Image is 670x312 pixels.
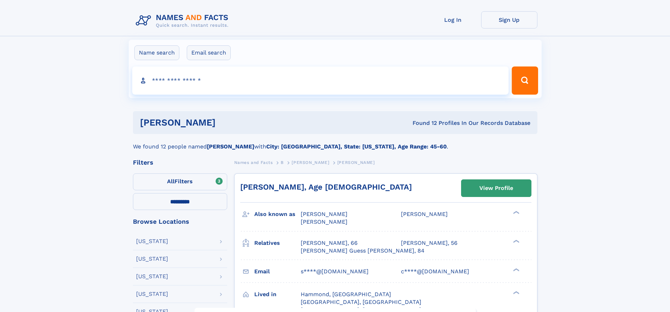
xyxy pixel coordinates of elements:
[281,160,284,165] span: B
[133,173,227,190] label: Filters
[425,11,481,28] a: Log In
[187,45,231,60] label: Email search
[479,180,513,196] div: View Profile
[337,160,375,165] span: [PERSON_NAME]
[134,45,179,60] label: Name search
[401,211,448,217] span: [PERSON_NAME]
[401,239,458,247] a: [PERSON_NAME], 56
[511,290,520,295] div: ❯
[511,210,520,215] div: ❯
[254,237,301,249] h3: Relatives
[511,239,520,243] div: ❯
[301,218,347,225] span: [PERSON_NAME]
[254,208,301,220] h3: Also known as
[133,159,227,166] div: Filters
[301,299,421,305] span: [GEOGRAPHIC_DATA], [GEOGRAPHIC_DATA]
[133,134,537,151] div: We found 12 people named with .
[301,239,358,247] a: [PERSON_NAME], 66
[292,160,329,165] span: [PERSON_NAME]
[140,118,314,127] h1: [PERSON_NAME]
[254,288,301,300] h3: Lived in
[314,119,530,127] div: Found 12 Profiles In Our Records Database
[136,274,168,279] div: [US_STATE]
[136,256,168,262] div: [US_STATE]
[234,158,273,167] a: Names and Facts
[136,238,168,244] div: [US_STATE]
[266,143,447,150] b: City: [GEOGRAPHIC_DATA], State: [US_STATE], Age Range: 45-60
[167,178,174,185] span: All
[301,211,347,217] span: [PERSON_NAME]
[512,66,538,95] button: Search Button
[132,66,509,95] input: search input
[281,158,284,167] a: B
[461,180,531,197] a: View Profile
[133,218,227,225] div: Browse Locations
[511,267,520,272] div: ❯
[136,291,168,297] div: [US_STATE]
[292,158,329,167] a: [PERSON_NAME]
[133,11,234,30] img: Logo Names and Facts
[207,143,254,150] b: [PERSON_NAME]
[240,183,412,191] a: [PERSON_NAME], Age [DEMOGRAPHIC_DATA]
[301,291,391,298] span: Hammond, [GEOGRAPHIC_DATA]
[254,266,301,278] h3: Email
[481,11,537,28] a: Sign Up
[301,247,425,255] a: [PERSON_NAME] Guess [PERSON_NAME], 84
